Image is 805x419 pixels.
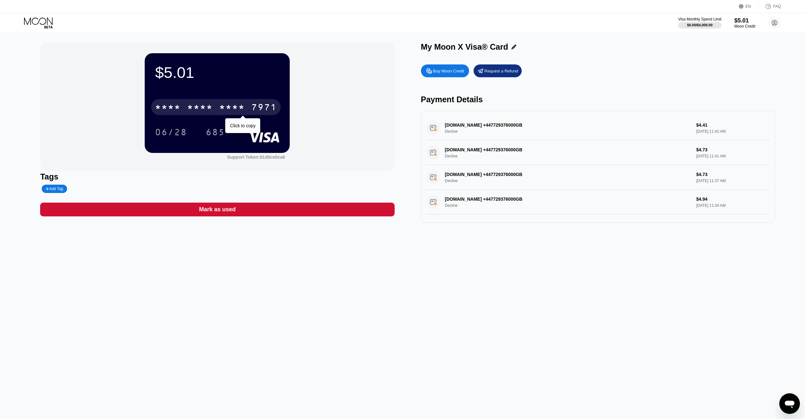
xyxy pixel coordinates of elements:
div: My Moon X Visa® Card [421,42,508,52]
div: Request a Refund [474,64,522,77]
div: Mark as used [40,203,394,216]
div: 06/28 [155,128,187,138]
div: Buy Moon Credit [433,68,464,74]
iframe: Кнопка запуска окна обмена сообщениями [779,393,800,414]
div: 06/28 [150,124,192,140]
div: $5.01 [155,63,279,81]
div: Add Tag [42,185,67,193]
div: Support Token:91d0ce0ca6 [227,155,285,160]
div: Add Tag [46,187,63,191]
div: Support Token: 91d0ce0ca6 [227,155,285,160]
div: Moon Credit [734,24,755,29]
div: Mark as used [199,206,236,213]
div: Visa Monthly Spend Limit$0.00/$4,000.00 [678,17,721,29]
div: Payment Details [421,95,775,104]
div: FAQ [758,3,781,10]
div: Request a Refund [484,68,518,74]
div: $0.00 / $4,000.00 [687,23,713,27]
div: 685 [206,128,225,138]
div: Visa Monthly Spend Limit [678,17,721,21]
div: 7971 [251,103,277,113]
div: EN [739,3,758,10]
div: 685 [201,124,230,140]
div: Tags [40,172,394,181]
div: FAQ [773,4,781,9]
div: Click to copy [230,123,255,128]
div: EN [746,4,751,9]
div: $5.01Moon Credit [734,17,755,29]
div: $5.01 [734,17,755,24]
div: Buy Moon Credit [421,64,469,77]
